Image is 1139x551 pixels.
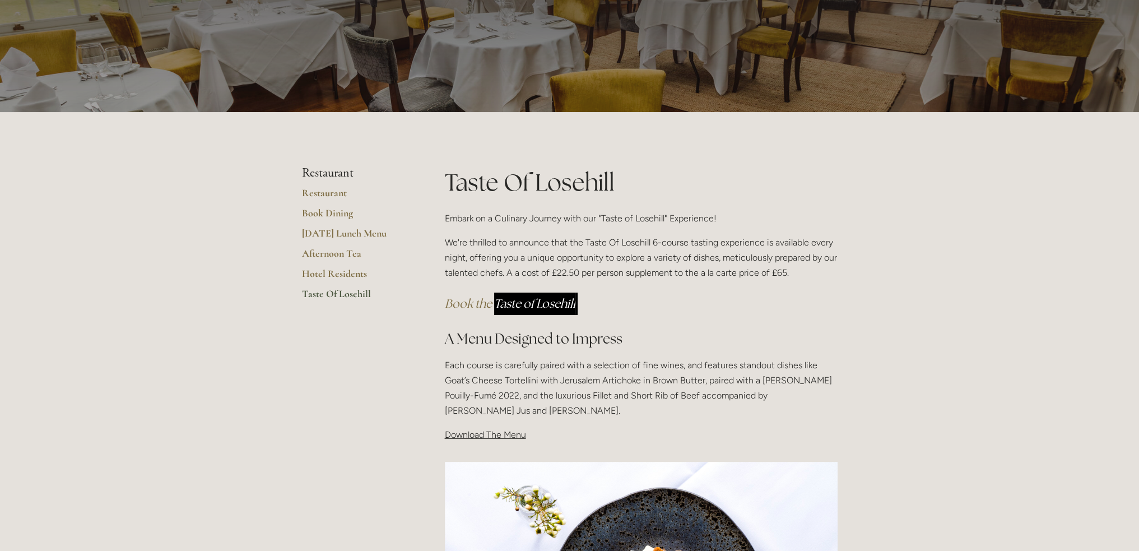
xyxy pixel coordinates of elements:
p: Embark on a Culinary Journey with our "Taste of Losehill" Experience! [445,211,838,226]
span: Download The Menu [445,429,526,440]
a: Hotel Residents [302,267,409,288]
li: Restaurant [302,166,409,180]
a: Book Dining [302,207,409,227]
h1: Taste Of Losehill [445,166,838,199]
p: We're thrilled to announce that the Taste Of Losehill 6-course tasting experience is available ev... [445,235,838,281]
h2: A Menu Designed to Impress [445,329,838,349]
a: Afternoon Tea [302,247,409,267]
a: Book the Taste of Losehill [445,296,575,311]
a: Taste Of Losehill [302,288,409,308]
a: [DATE] Lunch Menu [302,227,409,247]
a: Restaurant [302,187,409,207]
p: Each course is carefully paired with a selection of fine wines, and features standout dishes like... [445,358,838,419]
